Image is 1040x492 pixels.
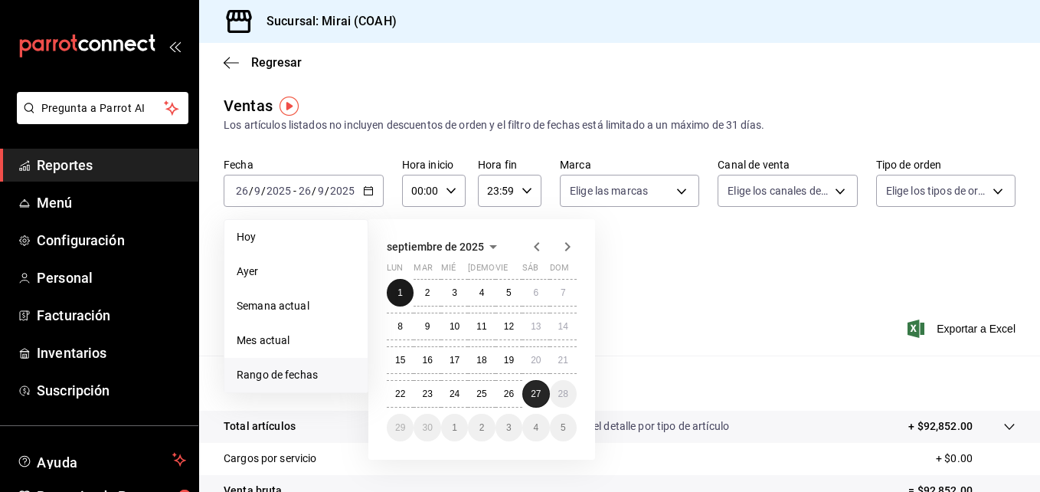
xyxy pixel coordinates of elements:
[450,389,459,399] abbr: 24 de septiembre de 2025
[422,355,432,366] abbr: 16 de septiembre de 2025
[479,422,485,433] abbr: 2 de octubre de 2025
[450,355,459,366] abbr: 17 de septiembre de 2025
[402,159,466,170] label: Hora inicio
[911,320,1015,338] span: Exportar a Excel
[414,263,432,279] abbr: martes
[495,313,522,340] button: 12 de septiembre de 2025
[280,97,299,116] img: Tooltip marker
[441,346,468,374] button: 17 de septiembre de 2025
[387,346,414,374] button: 15 de septiembre de 2025
[441,263,456,279] abbr: miércoles
[235,185,249,197] input: --
[425,287,430,298] abbr: 2 de septiembre de 2025
[479,287,485,298] abbr: 4 de septiembre de 2025
[387,313,414,340] button: 8 de septiembre de 2025
[533,422,538,433] abbr: 4 de octubre de 2025
[387,380,414,408] button: 22 de septiembre de 2025
[254,12,397,31] h3: Sucursal: Mirai (COAH)
[531,355,541,366] abbr: 20 de septiembre de 2025
[266,185,292,197] input: ----
[325,185,329,197] span: /
[522,279,549,307] button: 6 de septiembre de 2025
[522,346,549,374] button: 20 de septiembre de 2025
[506,422,512,433] abbr: 3 de octubre de 2025
[468,313,495,340] button: 11 de septiembre de 2025
[224,418,296,435] p: Total artículos
[468,279,495,307] button: 4 de septiembre de 2025
[237,298,355,314] span: Semana actual
[37,451,166,469] span: Ayuda
[441,313,468,340] button: 10 de septiembre de 2025
[561,287,566,298] abbr: 7 de septiembre de 2025
[395,422,405,433] abbr: 29 de septiembre de 2025
[550,263,569,279] abbr: domingo
[506,287,512,298] abbr: 5 de septiembre de 2025
[570,183,648,198] span: Elige las marcas
[522,313,549,340] button: 13 de septiembre de 2025
[249,185,253,197] span: /
[329,185,355,197] input: ----
[452,422,457,433] abbr: 1 de octubre de 2025
[452,287,457,298] abbr: 3 de septiembre de 2025
[224,451,317,467] p: Cargos por servicio
[237,333,355,349] span: Mes actual
[468,263,558,279] abbr: jueves
[876,159,1015,170] label: Tipo de orden
[550,414,577,441] button: 5 de octubre de 2025
[504,389,514,399] abbr: 26 de septiembre de 2025
[11,111,188,127] a: Pregunta a Parrot AI
[476,321,486,332] abbr: 11 de septiembre de 2025
[37,305,186,326] span: Facturación
[422,422,432,433] abbr: 30 de septiembre de 2025
[441,380,468,408] button: 24 de septiembre de 2025
[397,287,403,298] abbr: 1 de septiembre de 2025
[414,313,440,340] button: 9 de septiembre de 2025
[17,92,188,124] button: Pregunta a Parrot AI
[397,321,403,332] abbr: 8 de septiembre de 2025
[886,183,987,198] span: Elige los tipos de orden
[531,389,541,399] abbr: 27 de septiembre de 2025
[550,313,577,340] button: 14 de septiembre de 2025
[468,414,495,441] button: 2 de octubre de 2025
[224,117,1015,133] div: Los artículos listados no incluyen descuentos de orden y el filtro de fechas está limitado a un m...
[550,380,577,408] button: 28 de septiembre de 2025
[387,279,414,307] button: 1 de septiembre de 2025
[387,414,414,441] button: 29 de septiembre de 2025
[558,389,568,399] abbr: 28 de septiembre de 2025
[533,287,538,298] abbr: 6 de septiembre de 2025
[37,267,186,288] span: Personal
[468,346,495,374] button: 18 de septiembre de 2025
[560,159,699,170] label: Marca
[387,263,403,279] abbr: lunes
[908,418,973,435] p: + $92,852.00
[936,451,1015,467] p: + $0.00
[414,346,440,374] button: 16 de septiembre de 2025
[561,422,566,433] abbr: 5 de octubre de 2025
[495,346,522,374] button: 19 de septiembre de 2025
[495,263,508,279] abbr: viernes
[237,264,355,280] span: Ayer
[495,279,522,307] button: 5 de septiembre de 2025
[422,389,432,399] abbr: 23 de septiembre de 2025
[237,367,355,383] span: Rango de fechas
[237,229,355,245] span: Hoy
[312,185,316,197] span: /
[478,159,541,170] label: Hora fin
[414,380,440,408] button: 23 de septiembre de 2025
[298,185,312,197] input: --
[441,414,468,441] button: 1 de octubre de 2025
[558,355,568,366] abbr: 21 de septiembre de 2025
[261,185,266,197] span: /
[395,389,405,399] abbr: 22 de septiembre de 2025
[441,279,468,307] button: 3 de septiembre de 2025
[253,185,261,197] input: --
[414,279,440,307] button: 2 de septiembre de 2025
[395,355,405,366] abbr: 15 de septiembre de 2025
[550,279,577,307] button: 7 de septiembre de 2025
[414,414,440,441] button: 30 de septiembre de 2025
[504,355,514,366] abbr: 19 de septiembre de 2025
[168,40,181,52] button: open_drawer_menu
[37,230,186,251] span: Configuración
[468,380,495,408] button: 25 de septiembre de 2025
[387,238,502,256] button: septiembre de 2025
